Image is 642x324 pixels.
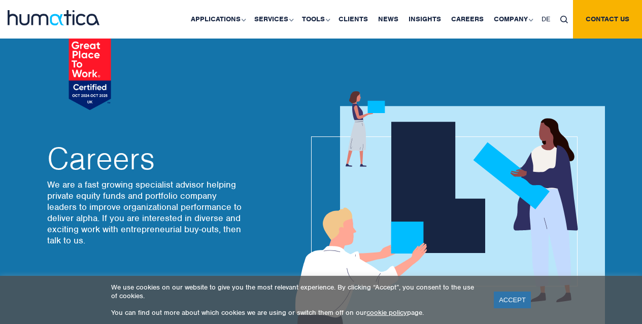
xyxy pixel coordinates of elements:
a: ACCEPT [494,292,531,308]
img: search_icon [560,16,568,23]
h2: Careers [47,143,245,174]
img: logo [8,10,99,25]
p: You can find out more about which cookies we are using or switch them off on our page. [111,308,481,317]
p: We use cookies on our website to give you the most relevant experience. By clicking “Accept”, you... [111,283,481,300]
a: cookie policy [366,308,407,317]
p: We are a fast growing specialist advisor helping private equity funds and portfolio company leade... [47,179,245,246]
span: DE [542,15,550,23]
